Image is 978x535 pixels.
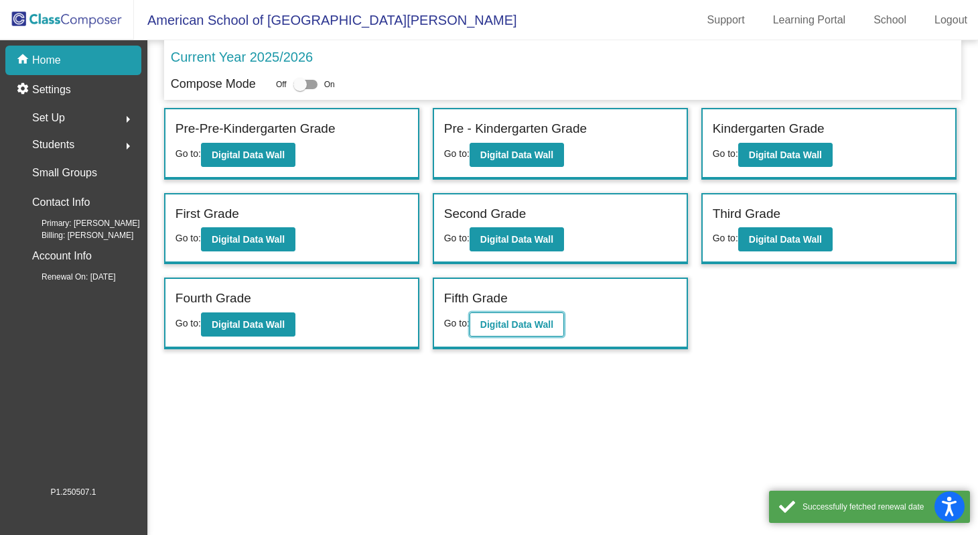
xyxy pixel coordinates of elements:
span: Go to: [176,233,201,243]
span: Go to: [444,233,470,243]
label: Pre-Pre-Kindergarten Grade [176,119,336,139]
span: Set Up [32,109,65,127]
mat-icon: arrow_right [120,111,136,127]
button: Digital Data Wall [470,312,564,337]
p: Small Groups [32,164,97,182]
span: Go to: [444,148,470,159]
button: Digital Data Wall [201,312,295,337]
div: Successfully fetched renewal date [802,501,960,513]
a: Learning Portal [762,9,857,31]
button: Digital Data Wall [738,143,833,167]
a: Logout [924,9,978,31]
span: On [324,78,335,91]
b: Digital Data Wall [749,234,822,245]
span: Off [276,78,287,91]
b: Digital Data Wall [212,150,285,160]
span: Renewal On: [DATE] [20,271,115,283]
mat-icon: arrow_right [120,138,136,154]
mat-icon: settings [16,82,32,98]
label: Kindergarten Grade [713,119,825,139]
span: American School of [GEOGRAPHIC_DATA][PERSON_NAME] [134,9,517,31]
p: Contact Info [32,193,90,212]
b: Digital Data Wall [480,150,553,160]
label: Fourth Grade [176,289,251,308]
button: Digital Data Wall [738,227,833,251]
span: Students [32,135,74,154]
p: Current Year 2025/2026 [171,47,313,67]
button: Digital Data Wall [470,227,564,251]
span: Go to: [176,318,201,329]
b: Digital Data Wall [212,234,285,245]
label: Fifth Grade [444,289,508,308]
button: Digital Data Wall [201,227,295,251]
b: Digital Data Wall [749,150,822,160]
button: Digital Data Wall [201,143,295,167]
p: Settings [32,82,71,98]
b: Digital Data Wall [480,234,553,245]
label: Third Grade [713,204,780,224]
span: Go to: [713,148,738,159]
span: Go to: [444,318,470,329]
label: First Grade [176,204,239,224]
button: Digital Data Wall [470,143,564,167]
a: School [863,9,917,31]
span: Go to: [713,233,738,243]
p: Compose Mode [171,75,256,93]
p: Account Info [32,247,92,265]
span: Billing: [PERSON_NAME] [20,229,133,241]
p: Home [32,52,61,68]
label: Second Grade [444,204,527,224]
span: Primary: [PERSON_NAME] [20,217,140,229]
a: Support [697,9,756,31]
b: Digital Data Wall [480,319,553,330]
label: Pre - Kindergarten Grade [444,119,587,139]
span: Go to: [176,148,201,159]
b: Digital Data Wall [212,319,285,330]
mat-icon: home [16,52,32,68]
